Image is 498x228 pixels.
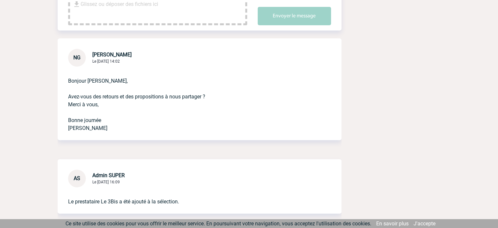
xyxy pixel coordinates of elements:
[68,187,313,206] p: Le prestataire Le 3Bis a été ajouté à la sélection.
[65,220,371,227] span: Ce site utilise des cookies pour vous offrir le meilleur service. En poursuivant votre navigation...
[92,52,132,58] span: [PERSON_NAME]
[376,220,409,227] a: En savoir plus
[73,0,81,8] img: file_download.svg
[258,7,331,25] button: Envoyer le message
[73,54,81,61] span: NG
[92,172,125,178] span: Admin SUPER
[92,180,120,184] span: Le [DATE] 16:09
[92,59,120,64] span: Le [DATE] 14:02
[414,220,435,227] a: J'accepte
[74,175,80,181] span: AS
[68,67,313,132] p: Bonjour [PERSON_NAME], Avez-vous des retours et des propositions à nous partager ? Merci à vous, ...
